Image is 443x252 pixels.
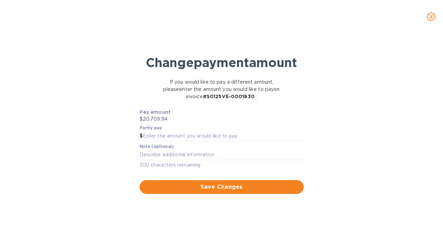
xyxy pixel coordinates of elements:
label: Partly pay [140,126,162,130]
p: 300 characters remaining [140,161,304,169]
div: $ [140,131,143,141]
b: Change payment amount [146,55,297,70]
span: Save Changes [145,183,298,191]
label: Note (optional) [140,144,173,149]
b: Pay amount [140,109,171,115]
p: $20,709.94 [140,115,304,123]
p: If you would like to pay a different amount, please enter the amount you would like to pay on inv... [155,78,288,100]
button: close [423,8,440,25]
b: # S0125VE-0001830 [203,94,255,99]
input: Enter the amount you would like to pay [143,131,304,141]
button: Save Changes [140,180,304,194]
